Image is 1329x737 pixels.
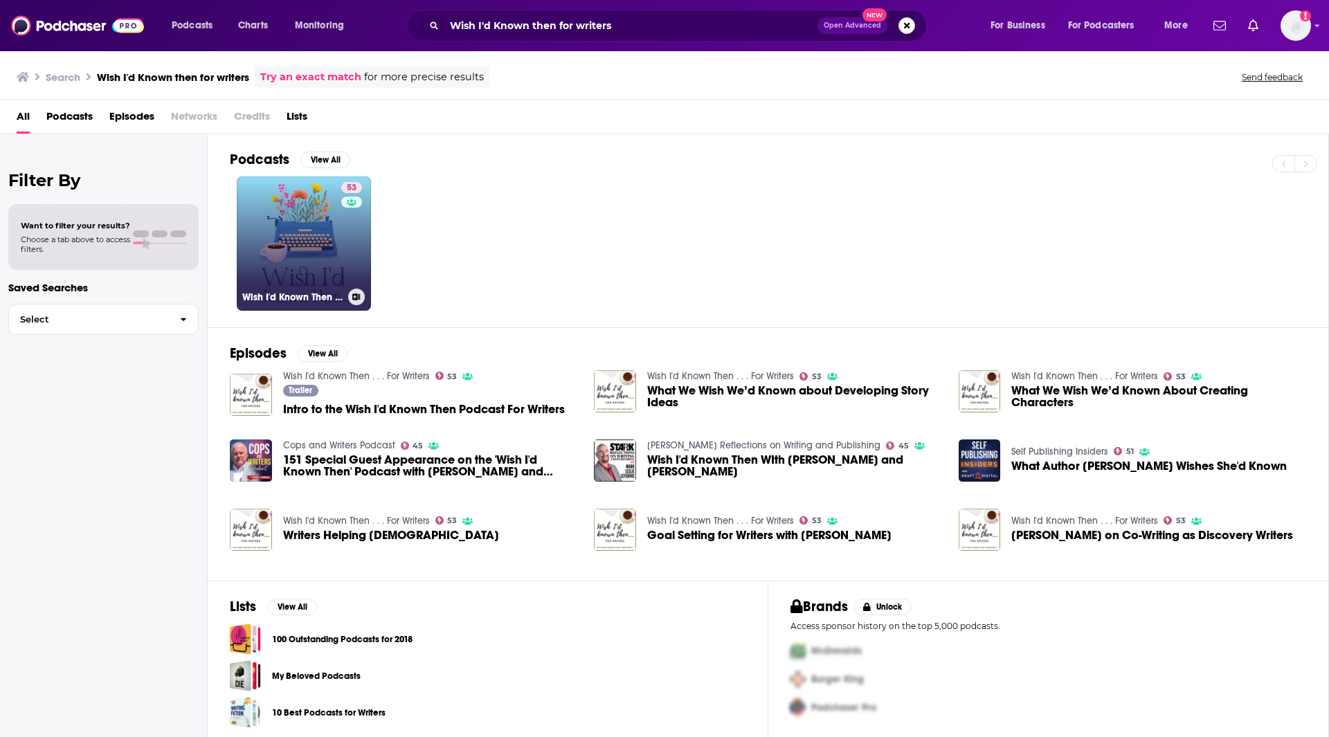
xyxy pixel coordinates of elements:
[1208,14,1231,37] a: Show notifications dropdown
[862,8,887,21] span: New
[419,10,940,42] div: Search podcasts, credits, & more...
[1176,374,1186,380] span: 53
[230,374,272,416] a: Intro to the Wish I'd Known Then Podcast For Writers
[21,221,130,230] span: Want to filter your results?
[594,439,636,482] img: Wish I'd Known Then WIth Jami Albright and Sara Rosett
[647,454,942,477] a: Wish I'd Known Then WIth Jami Albright and Sara Rosett
[162,15,230,37] button: open menu
[1011,515,1158,527] a: Wish I'd Known Then . . . For Writers
[1011,370,1158,382] a: Wish I'd Known Then . . . For Writers
[785,693,811,722] img: Third Pro Logo
[230,509,272,551] a: Writers Helping Ukrainians
[959,509,1001,551] a: Max Monroe on Co-Writing as Discovery Writers
[647,515,794,527] a: Wish I'd Known Then . . . For Writers
[17,105,30,134] a: All
[1176,518,1186,524] span: 53
[230,697,261,728] span: 10 Best Podcasts for Writers
[799,516,822,525] a: 53
[812,374,822,380] span: 53
[1164,16,1188,35] span: More
[1164,372,1186,381] a: 53
[1011,385,1306,408] a: What We Wish We’d Known About Creating Characters
[1068,16,1134,35] span: For Podcasters
[981,15,1063,37] button: open menu
[8,281,199,294] p: Saved Searches
[435,516,458,525] a: 53
[898,443,909,449] span: 45
[647,529,892,541] a: Goal Setting for Writers with Holly Lyne
[172,16,213,35] span: Podcasts
[230,345,287,362] h2: Episodes
[283,403,565,415] a: Intro to the Wish I'd Known Then Podcast For Writers
[647,529,892,541] span: Goal Setting for Writers with [PERSON_NAME]
[1114,447,1134,455] a: 51
[824,22,881,29] span: Open Advanced
[287,105,307,134] a: Lists
[8,304,199,335] button: Select
[886,442,909,450] a: 45
[11,12,144,39] img: Podchaser - Follow, Share and Rate Podcasts
[594,509,636,551] img: Goal Setting for Writers with Holly Lyne
[991,16,1045,35] span: For Business
[230,151,350,168] a: PodcastsView All
[97,71,249,84] h3: Wish I'd Known then for writers
[341,182,362,193] a: 53
[283,439,395,451] a: Cops and Writers Podcast
[272,632,413,647] a: 100 Outstanding Podcasts for 2018
[109,105,154,134] a: Episodes
[790,598,848,615] h2: Brands
[171,105,217,134] span: Networks
[785,665,811,693] img: Second Pro Logo
[285,15,362,37] button: open menu
[46,71,80,84] h3: Search
[594,370,636,412] a: What We Wish We’d Known about Developing Story Ideas
[790,621,1306,631] p: Access sponsor history on the top 5,000 podcasts.
[959,439,1001,482] img: What Author Jami Albright Wishes She'd Known
[242,291,343,303] h3: Wish I'd Known Then . . . For Writers
[238,16,268,35] span: Charts
[853,599,912,615] button: Unlock
[229,15,276,37] a: Charts
[1059,15,1155,37] button: open menu
[364,69,484,85] span: for more precise results
[237,176,371,311] a: 53Wish I'd Known Then . . . For Writers
[1281,10,1311,41] img: User Profile
[46,105,93,134] span: Podcasts
[272,668,361,684] a: My Beloved Podcasts
[283,529,499,541] a: Writers Helping Ukrainians
[230,660,261,691] a: My Beloved Podcasts
[283,454,578,477] a: 151 Special Guest Appearance on the 'Wish I'd Known Then' Podcast with Sara Rosett and Jamie Albr...
[811,702,876,713] span: Podchaser Pro
[260,69,361,85] a: Try an exact match
[230,598,256,615] h2: Lists
[230,345,347,362] a: EpisodesView All
[799,372,822,381] a: 53
[9,315,169,324] span: Select
[1242,14,1264,37] a: Show notifications dropdown
[298,345,347,362] button: View All
[811,645,862,657] span: McDonalds
[447,518,457,524] span: 53
[272,705,386,720] a: 10 Best Podcasts for Writers
[647,454,942,477] span: Wish I'd Known Then WIth [PERSON_NAME] and [PERSON_NAME]
[1300,10,1311,21] svg: Add a profile image
[230,439,272,482] a: 151 Special Guest Appearance on the 'Wish I'd Known Then' Podcast with Sara Rosett and Jamie Albr...
[444,15,817,37] input: Search podcasts, credits, & more...
[811,673,864,685] span: Burger King
[347,181,356,195] span: 53
[283,515,430,527] a: Wish I'd Known Then . . . For Writers
[283,529,499,541] span: Writers Helping [DEMOGRAPHIC_DATA]
[1011,529,1293,541] a: Max Monroe on Co-Writing as Discovery Writers
[959,370,1001,412] img: What We Wish We’d Known About Creating Characters
[234,105,270,134] span: Credits
[230,624,261,655] span: 100 Outstanding Podcasts for 2018
[1011,446,1108,457] a: Self Publishing Insiders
